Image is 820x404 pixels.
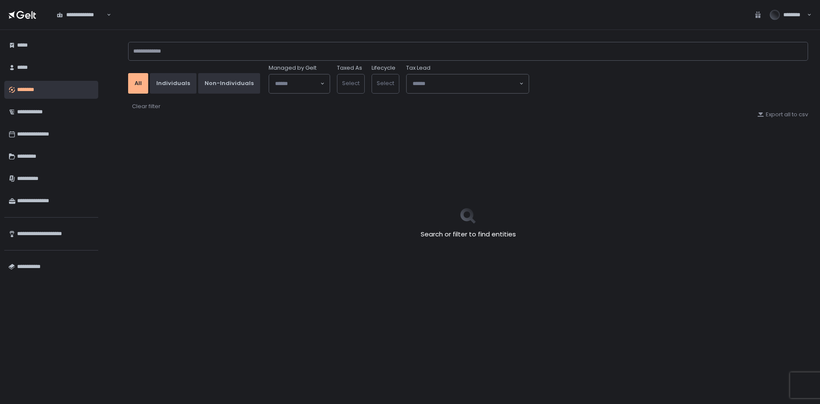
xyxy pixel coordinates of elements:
span: Managed by Gelt [269,64,316,72]
button: Clear filter [132,102,161,111]
label: Taxed As [337,64,362,72]
button: Export all to csv [757,111,808,118]
span: Select [377,79,394,87]
h2: Search or filter to find entities [421,230,516,239]
div: Non-Individuals [205,80,254,87]
div: Search for option [51,6,111,24]
button: All [128,73,148,94]
span: Select [342,79,360,87]
input: Search for option [275,80,319,88]
div: Clear filter [132,103,161,110]
div: All [135,80,142,87]
button: Individuals [150,73,196,94]
label: Lifecycle [372,64,395,72]
div: Search for option [407,74,529,93]
span: Tax Lead [406,64,430,72]
div: Search for option [269,74,330,93]
input: Search for option [413,80,518,88]
button: Non-Individuals [198,73,260,94]
div: Individuals [156,80,190,87]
